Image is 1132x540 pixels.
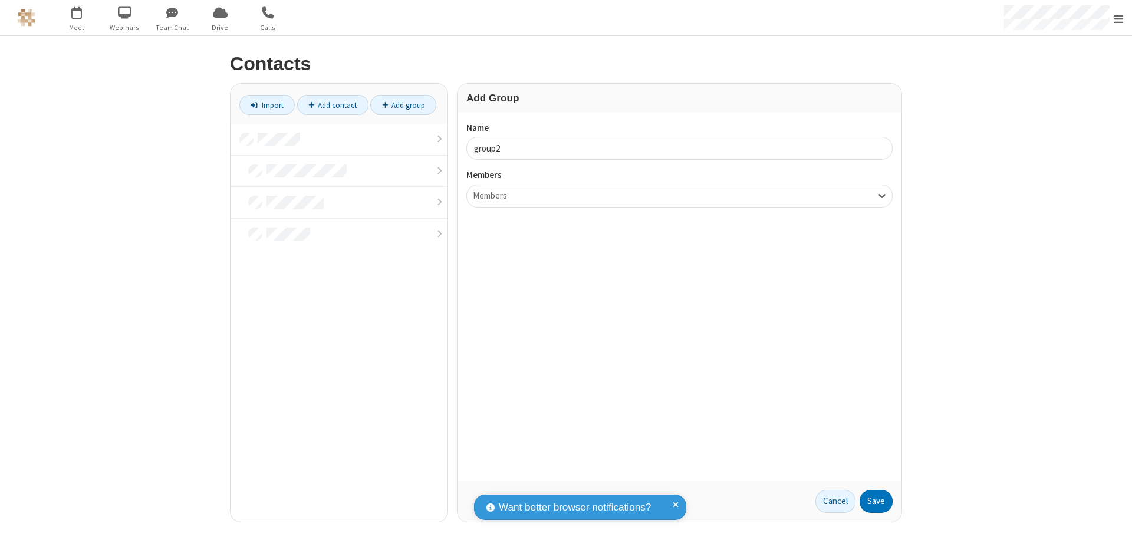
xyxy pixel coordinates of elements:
[815,490,855,513] a: Cancel
[466,93,893,104] h3: Add Group
[230,54,902,74] h2: Contacts
[103,22,147,33] span: Webinars
[18,9,35,27] img: QA Selenium DO NOT DELETE OR CHANGE
[860,490,893,513] button: Save
[239,95,295,115] a: Import
[499,500,651,515] span: Want better browser notifications?
[297,95,368,115] a: Add contact
[370,95,436,115] a: Add group
[198,22,242,33] span: Drive
[55,22,99,33] span: Meet
[466,169,893,182] label: Members
[150,22,195,33] span: Team Chat
[1103,509,1123,532] iframe: Chat
[246,22,290,33] span: Calls
[466,121,893,135] label: Name
[466,137,893,160] input: Name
